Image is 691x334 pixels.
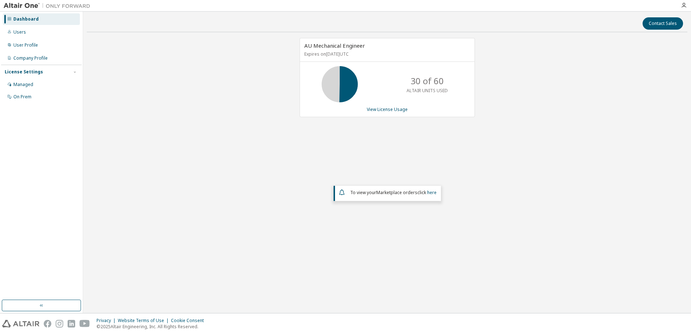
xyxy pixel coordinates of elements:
div: Cookie Consent [171,318,208,324]
button: Contact Sales [643,17,683,30]
div: Company Profile [13,55,48,61]
img: Altair One [4,2,94,9]
p: 30 of 60 [411,75,444,87]
div: Website Terms of Use [118,318,171,324]
div: On Prem [13,94,31,100]
div: Privacy [96,318,118,324]
p: Expires on [DATE] UTC [304,51,468,57]
div: Dashboard [13,16,39,22]
em: Marketplace orders [376,189,417,196]
a: View License Usage [367,106,408,112]
img: facebook.svg [44,320,51,327]
p: © 2025 Altair Engineering, Inc. All Rights Reserved. [96,324,208,330]
img: youtube.svg [80,320,90,327]
div: Users [13,29,26,35]
img: linkedin.svg [68,320,75,327]
div: Managed [13,82,33,87]
img: altair_logo.svg [2,320,39,327]
div: User Profile [13,42,38,48]
span: To view your click [350,189,437,196]
a: here [427,189,437,196]
div: License Settings [5,69,43,75]
img: instagram.svg [56,320,63,327]
span: AU Mechanical Engineer [304,42,365,49]
p: ALTAIR UNITS USED [407,87,448,94]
